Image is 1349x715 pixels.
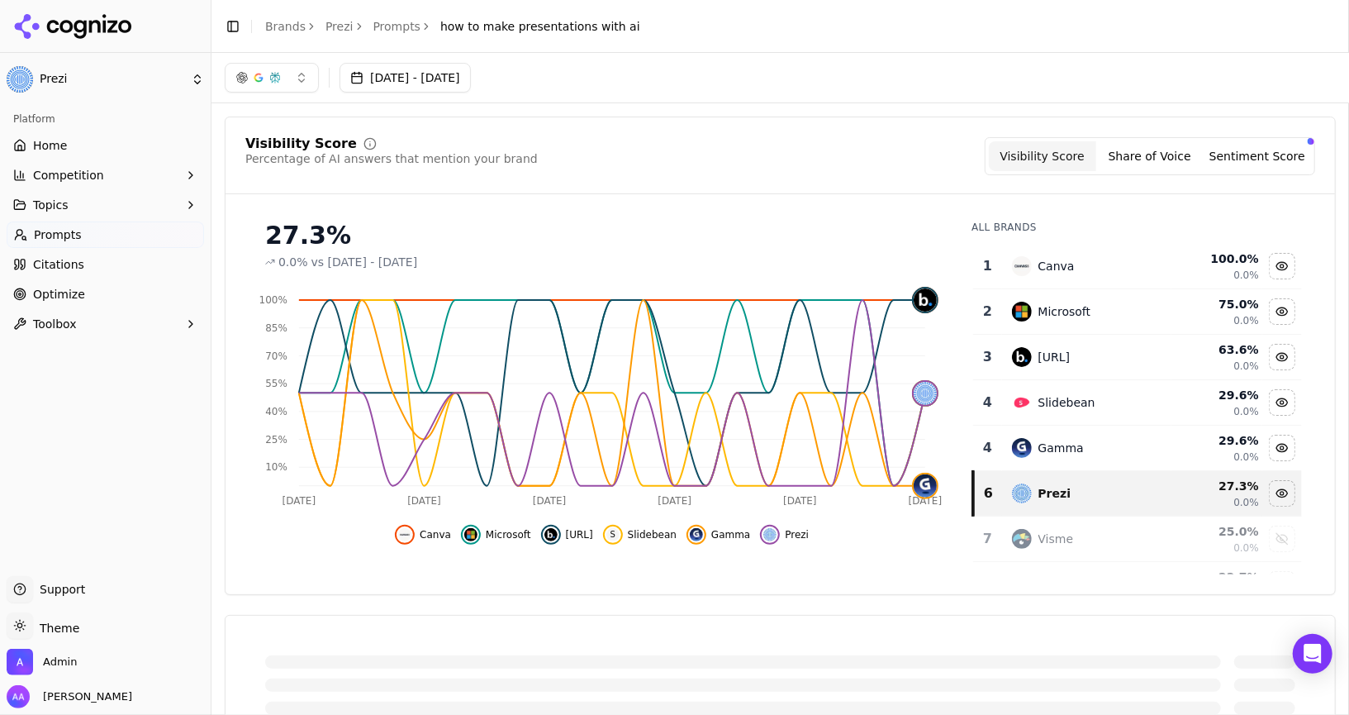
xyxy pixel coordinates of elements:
span: how to make presentations with ai [440,18,640,35]
span: Home [33,137,67,154]
div: 4 [980,438,995,458]
div: 75.0 % [1175,296,1259,312]
img: Prezi [7,66,33,93]
button: Hide prezi data [760,525,809,545]
tr: 4slidebeanSlidebean29.6%0.0%Hide slidebean data [973,380,1302,426]
div: Gamma [1038,440,1084,456]
img: Alp Aysan [7,685,30,708]
img: prezi [763,528,777,541]
div: Canva [1038,258,1075,274]
span: Prezi [40,72,184,87]
tspan: 25% [265,434,287,446]
tr: 7vismeVisme25.0%0.0%Show visme data [973,517,1302,562]
span: Optimize [33,286,85,303]
button: Hide microsoft data [461,525,531,545]
div: 22.7 % [1175,569,1259,585]
tspan: [DATE] [909,495,943,507]
span: Competition [33,167,104,184]
span: Gamma [711,528,750,541]
button: Hide prezi data [1269,480,1295,507]
button: Show google data [1269,571,1295,598]
img: slidebean [1012,393,1032,412]
img: canva [1012,256,1032,276]
span: 0.0% [1233,360,1259,373]
img: Admin [7,649,33,675]
tspan: 70% [265,350,287,362]
div: 63.6 % [1175,341,1259,358]
tr: 3beautiful.ai[URL]63.6%0.0%Hide beautiful.ai data [973,335,1302,380]
div: 25.0 % [1175,523,1259,540]
a: Brands [265,20,306,33]
tspan: [DATE] [658,495,692,507]
button: Hide canva data [1269,253,1295,279]
tspan: 40% [265,406,287,417]
img: gamma [1012,438,1032,458]
button: Hide canva data [395,525,451,545]
div: Microsoft [1038,303,1091,320]
tspan: 85% [265,322,287,334]
button: Topics [7,192,204,218]
div: 27.3 % [1175,478,1259,494]
span: S [606,528,620,541]
img: microsoft [1012,302,1032,322]
span: Prezi [785,528,809,541]
span: Admin [43,655,77,670]
span: Slidebean [628,528,677,541]
img: beautiful.ai [544,528,558,541]
button: Hide gamma data [686,525,750,545]
button: Hide slidebean data [603,525,677,545]
tr: 1canvaCanva100.0%0.0%Hide canva data [973,244,1302,289]
div: 2 [980,302,995,322]
button: Toolbox [7,311,204,337]
button: Sentiment Score [1204,141,1311,171]
button: Hide gamma data [1269,435,1295,461]
img: visme [1012,529,1032,549]
nav: breadcrumb [265,18,640,35]
tspan: [DATE] [407,495,441,507]
div: 6 [981,484,995,503]
span: 0.0% [1233,496,1259,509]
span: 0.0% [1233,269,1259,282]
div: Visme [1038,531,1074,547]
tspan: [DATE] [283,495,316,507]
img: microsoft [464,528,477,541]
button: Open user button [7,685,132,708]
span: Citations [33,256,84,273]
div: 4 [980,393,995,412]
tspan: 10% [265,462,287,474]
tspan: [DATE] [783,495,817,507]
span: Canva [420,528,451,541]
div: Percentage of AI answers that mention your brand [245,150,538,167]
img: prezi [914,382,937,405]
div: 3 [980,347,995,367]
span: 0.0% [1233,450,1259,464]
span: Theme [33,622,79,635]
a: Prompts [7,222,204,248]
a: Prezi [325,18,354,35]
div: 27.3% [265,221,938,250]
div: 7 [980,529,995,549]
button: Hide slidebean data [1269,389,1295,416]
tr: 2microsoftMicrosoft75.0%0.0%Hide microsoft data [973,289,1302,335]
span: 0.0% [1233,405,1259,418]
span: Toolbox [33,316,77,332]
tspan: 55% [265,379,287,390]
tr: 4gammaGamma29.6%0.0%Hide gamma data [973,426,1302,471]
img: beautiful.ai [914,288,937,312]
div: 29.6 % [1175,432,1259,449]
div: 29.6 % [1175,387,1259,403]
button: Share of Voice [1096,141,1204,171]
span: 0.0% [1233,314,1259,327]
a: Optimize [7,281,204,307]
span: Prompts [34,226,82,243]
div: 100.0 % [1175,250,1259,267]
a: Citations [7,251,204,278]
span: [PERSON_NAME] [36,689,132,704]
div: Prezi [1038,485,1071,502]
div: Visibility Score [245,137,357,150]
div: [URL] [1038,349,1071,365]
tr: 6preziPrezi27.3%0.0%Hide prezi data [973,471,1302,517]
img: prezi [1012,484,1032,503]
div: Platform [7,106,204,132]
tspan: [DATE] [533,495,567,507]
